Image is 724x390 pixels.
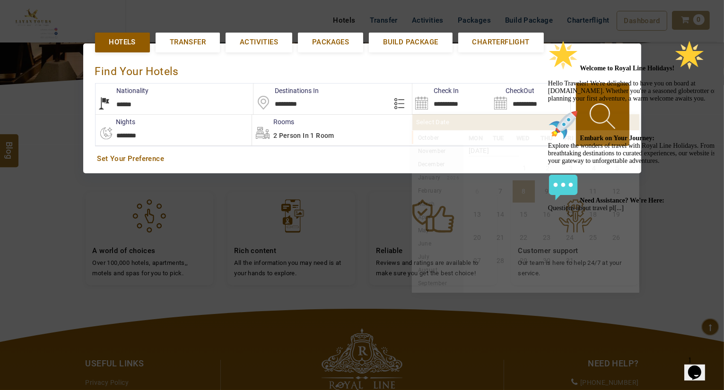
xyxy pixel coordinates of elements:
strong: Need Assistance? We're Here: [36,161,120,168]
span: 2 Person in 1 Room [273,132,334,139]
li: August [412,263,464,276]
li: Tuesday, 7 October 2025 [489,180,512,203]
img: :star2: [130,4,160,34]
label: nights [95,117,136,127]
strong: Embark on Your Journey: [36,98,111,105]
li: March [412,197,464,210]
li: Wednesday, 29 October 2025 [513,250,535,272]
iframe: chat widget [544,36,715,348]
a: Charterflight [458,33,544,52]
div: Find Your Hotels [95,55,629,83]
li: Wednesday, 8 October 2025 [513,180,535,203]
li: April [412,210,464,223]
li: Thursday, 30 October 2025 [536,250,558,272]
a: Transfer [156,33,220,52]
a: Packages [298,33,363,52]
img: :star2: [4,4,34,34]
a: Hotels [95,33,150,52]
span: Hello Traveler! We're delighted to have you on board at [DOMAIN_NAME]. Whether you're a seasoned ... [4,28,172,175]
label: Destinations In [253,86,319,95]
span: Transfer [170,37,206,47]
img: :rocket: [4,74,34,104]
a: Set Your Preference [97,154,627,164]
label: CheckOut [491,86,534,95]
span: Packages [312,37,349,47]
li: Wednesday, 22 October 2025 [513,227,535,249]
label: Nationality [96,86,149,95]
li: Thursday, 16 October 2025 [536,203,558,226]
li: January [412,170,464,184]
a: Activities [226,33,292,52]
input: Search [491,84,570,114]
li: Wednesday, 15 October 2025 [513,203,535,226]
span: Hotels [109,37,136,47]
a: Build Package [369,33,452,52]
li: December [412,157,464,170]
li: Monday, 27 October 2025 [466,250,488,272]
img: :speech_balloon: [4,136,34,166]
li: Monday, 20 October 2025 [466,227,488,249]
input: Search [412,84,491,114]
span: Charterflight [472,37,530,47]
small: 2025 [439,136,506,141]
label: Rooms [252,117,294,127]
span: Activities [240,37,278,47]
li: September [412,276,464,289]
li: Thursday, 23 October 2025 [536,227,558,249]
strong: Welcome to Royal Line Holidays! [36,28,161,35]
li: July [412,250,464,263]
li: Tuesday, 21 October 2025 [489,227,512,249]
strong: [DATE] [469,140,519,157]
li: November [412,144,464,157]
li: Thursday, 9 October 2025 [536,180,558,203]
li: February [412,184,464,197]
div: Select Date [412,114,639,130]
iframe: chat widget [684,352,715,381]
li: Tuesday, 14 October 2025 [489,203,512,226]
li: Monday, 13 October 2025 [466,203,488,226]
small: 2026 [441,175,460,180]
li: TUE [488,133,512,143]
li: WED [512,133,536,143]
label: Check In [412,86,459,95]
li: Tuesday, 28 October 2025 [489,250,512,272]
li: MON [464,133,488,143]
li: October [412,131,464,144]
li: May [412,223,464,237]
span: Build Package [383,37,438,47]
li: THU [535,133,559,143]
div: 🌟 Welcome to Royal Line Holidays!🌟Hello Traveler! We're delighted to have you on board at [DOMAIN... [4,4,174,176]
li: June [412,237,464,250]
